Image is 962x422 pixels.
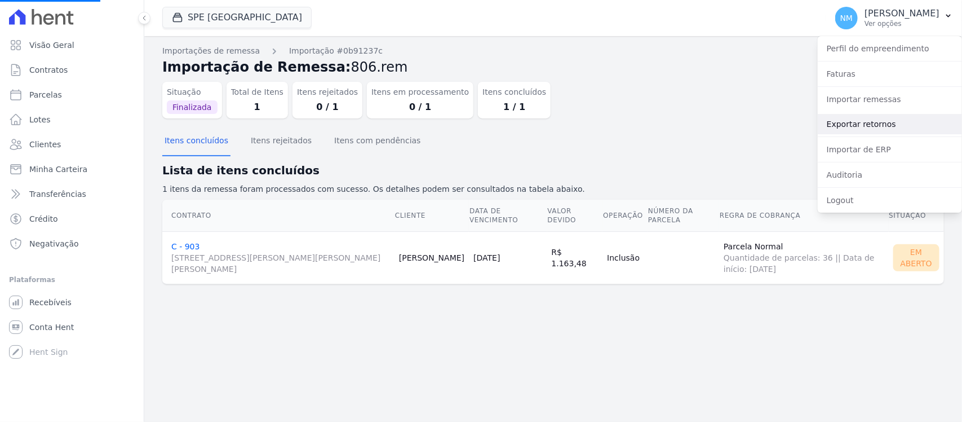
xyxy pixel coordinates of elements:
div: Plataformas [9,273,135,287]
span: NM [840,14,853,22]
dt: Itens em processamento [371,86,469,98]
a: Negativação [5,232,139,255]
a: Importação #0b91237c [289,45,383,57]
h2: Importação de Remessa: [162,57,944,77]
p: 1 itens da remessa foram processados com sucesso. Os detalhes podem ser consultados na tabela aba... [162,183,944,195]
dd: 0 / 1 [371,100,469,114]
a: Clientes [5,133,139,156]
button: NM [PERSON_NAME] Ver opções [826,2,962,34]
span: Parcelas [29,89,62,100]
a: Transferências [5,183,139,205]
dt: Total de Itens [231,86,284,98]
span: Quantidade de parcelas: 36 || Data de início: [DATE] [724,252,884,275]
dd: 0 / 1 [297,100,358,114]
span: [STREET_ADDRESS][PERSON_NAME][PERSON_NAME][PERSON_NAME] [171,252,390,275]
button: Itens com pendências [332,127,423,156]
a: Minha Carteira [5,158,139,181]
td: [DATE] [469,231,547,284]
nav: Breadcrumb [162,45,944,57]
a: Visão Geral [5,34,139,56]
a: Exportar retornos [818,114,962,134]
span: Minha Carteira [29,164,87,175]
td: Parcela Normal [719,231,888,284]
span: Negativação [29,238,79,249]
th: Data de Vencimento [469,200,547,232]
th: Número da Parcela [648,200,719,232]
span: Visão Geral [29,39,74,51]
th: Valor devido [547,200,603,232]
a: Parcelas [5,83,139,106]
span: Contratos [29,64,68,76]
td: Inclusão [602,231,648,284]
p: [PERSON_NAME] [865,8,939,19]
span: Recebíveis [29,297,72,308]
a: Perfil do empreendimento [818,38,962,59]
span: Clientes [29,139,61,150]
dd: 1 / 1 [482,100,546,114]
a: Logout [818,190,962,210]
span: Conta Hent [29,322,74,333]
span: 806.rem [351,59,408,75]
span: Finalizada [167,100,218,114]
a: Contratos [5,59,139,81]
a: Importar de ERP [818,139,962,160]
th: Contrato [162,200,394,232]
th: Cliente [394,200,469,232]
dt: Itens rejeitados [297,86,358,98]
th: Operação [602,200,648,232]
dt: Itens concluídos [482,86,546,98]
a: Importar remessas [818,89,962,109]
h2: Lista de itens concluídos [162,162,944,179]
a: Importações de remessa [162,45,260,57]
td: R$ 1.163,48 [547,231,603,284]
span: Crédito [29,213,58,225]
dt: Situação [167,86,218,98]
span: Transferências [29,188,86,200]
button: Itens rejeitados [249,127,314,156]
a: Lotes [5,108,139,131]
a: Faturas [818,64,962,84]
td: [PERSON_NAME] [394,231,469,284]
p: Ver opções [865,19,939,28]
a: Conta Hent [5,316,139,339]
dd: 1 [231,100,284,114]
button: Itens concluídos [162,127,230,156]
span: Lotes [29,114,51,125]
div: Em Aberto [893,244,939,271]
a: Auditoria [818,165,962,185]
th: Regra de Cobrança [719,200,888,232]
button: SPE [GEOGRAPHIC_DATA] [162,7,312,28]
a: C - 903[STREET_ADDRESS][PERSON_NAME][PERSON_NAME][PERSON_NAME] [171,242,390,275]
a: Crédito [5,208,139,230]
a: Recebíveis [5,291,139,314]
th: Situação [889,200,944,232]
